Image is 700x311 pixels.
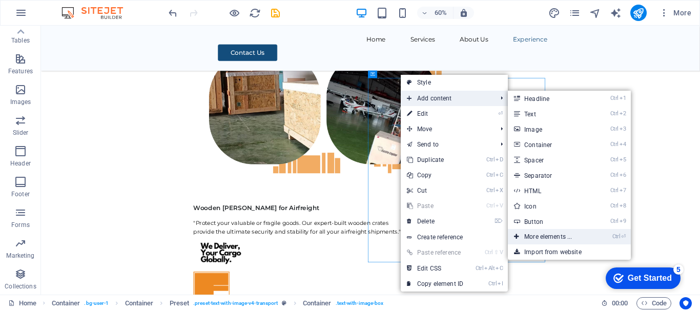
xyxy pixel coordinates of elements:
[508,183,592,198] a: Ctrl7HTML
[170,297,190,309] span: Click to select. Double-click to edit
[641,297,667,309] span: Code
[8,297,36,309] a: Home
[589,7,601,19] i: Navigator
[620,172,626,178] i: 6
[485,249,493,256] i: Ctrl
[620,202,626,209] i: 8
[496,202,503,209] i: V
[496,156,503,163] i: D
[508,91,592,106] a: Ctrl1Headline
[269,7,281,19] button: save
[270,7,281,19] i: Save (Ctrl+S)
[59,7,136,19] img: Editor Logo
[508,152,592,168] a: Ctrl5Spacer
[486,187,495,194] i: Ctrl
[401,198,469,214] a: CtrlVPaste
[610,95,619,101] i: Ctrl
[508,214,592,229] a: Ctrl9Button
[620,156,626,163] i: 5
[5,282,36,291] p: Collections
[680,297,692,309] button: Usercentrics
[76,2,86,12] div: 5
[84,297,109,309] span: . bg-user-1
[508,137,592,152] a: Ctrl4Container
[508,106,592,121] a: Ctrl2Text
[401,276,469,292] a: CtrlICopy element ID
[508,244,631,260] a: Import from website
[249,7,261,19] button: reload
[496,265,503,272] i: C
[500,249,503,256] i: V
[11,190,30,198] p: Footer
[632,7,644,19] i: Publish
[433,7,449,19] h6: 60%
[496,187,503,194] i: X
[401,91,492,106] span: Add content
[612,233,621,240] i: Ctrl
[620,218,626,224] i: 9
[610,7,622,19] i: AI Writer
[417,7,454,19] button: 60%
[610,156,619,163] i: Ctrl
[636,297,671,309] button: Code
[589,7,602,19] button: navigator
[486,156,495,163] i: Ctrl
[620,141,626,148] i: 4
[401,214,469,229] a: ⌦Delete
[610,187,619,194] i: Ctrl
[401,230,508,245] a: Create reference
[30,11,74,20] div: Get Started
[486,172,495,178] i: Ctrl
[125,297,154,309] span: Click to select. Double-click to edit
[13,129,29,137] p: Slider
[610,141,619,148] i: Ctrl
[11,221,30,229] p: Forms
[655,5,695,21] button: More
[601,297,628,309] h6: Session time
[11,36,30,45] p: Tables
[508,198,592,214] a: Ctrl8Icon
[610,126,619,132] i: Ctrl
[336,297,384,309] span: . text-with-image-box
[488,280,497,287] i: Ctrl
[486,202,495,209] i: Ctrl
[496,172,503,178] i: C
[401,168,469,183] a: CtrlCCopy
[548,7,560,19] i: Design (Ctrl+Alt+Y)
[508,229,592,244] a: Ctrl⏎More elements ...
[610,110,619,117] i: Ctrl
[620,187,626,194] i: 7
[508,121,592,137] a: Ctrl3Image
[498,110,503,117] i: ⏎
[249,7,261,19] i: Reload page
[52,297,384,309] nav: breadcrumb
[401,106,469,121] a: ⏎Edit
[569,7,581,19] button: pages
[401,121,492,137] span: Move
[401,261,469,276] a: CtrlAltCEdit CSS
[167,7,179,19] button: undo
[10,159,31,168] p: Header
[52,297,80,309] span: Click to select. Double-click to edit
[401,245,469,260] a: Ctrl⇧VPaste reference
[476,265,484,272] i: Ctrl
[610,172,619,178] i: Ctrl
[10,98,31,106] p: Images
[495,218,503,224] i: ⌦
[8,5,83,27] div: Get Started 5 items remaining, 0% complete
[8,67,33,75] p: Features
[620,110,626,117] i: 2
[401,183,469,198] a: CtrlXCut
[508,168,592,183] a: Ctrl6Separator
[401,152,469,168] a: CtrlDDuplicate
[494,249,499,256] i: ⇧
[167,7,179,19] i: Undo: Change link (Ctrl+Z)
[610,218,619,224] i: Ctrl
[621,233,626,240] i: ⏎
[630,5,647,21] button: publish
[401,137,492,152] a: Send to
[619,299,621,307] span: :
[569,7,581,19] i: Pages (Ctrl+Alt+S)
[498,280,503,287] i: I
[612,297,628,309] span: 00 00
